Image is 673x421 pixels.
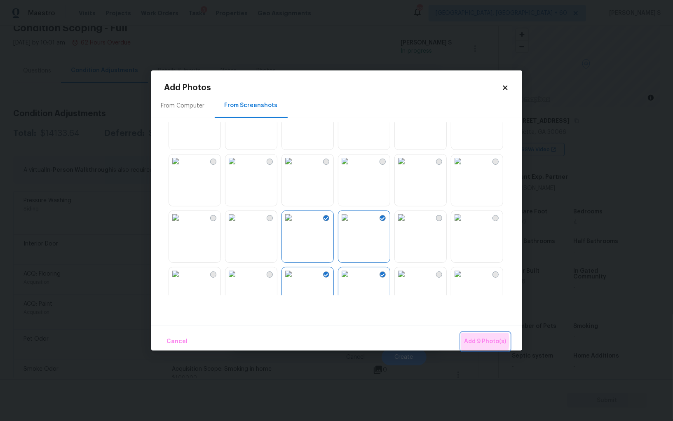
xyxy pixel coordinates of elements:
[464,337,507,347] span: Add 9 Photo(s)
[164,84,502,92] h2: Add Photos
[380,274,385,277] img: Screenshot Selected Check Icon
[461,333,510,351] button: Add 9 Photo(s)
[324,217,328,220] img: Screenshot Selected Check Icon
[161,102,205,110] div: From Computer
[225,101,278,110] div: From Screenshots
[324,274,328,277] img: Screenshot Selected Check Icon
[380,217,385,220] img: Screenshot Selected Check Icon
[164,333,191,351] button: Cancel
[167,337,188,347] span: Cancel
